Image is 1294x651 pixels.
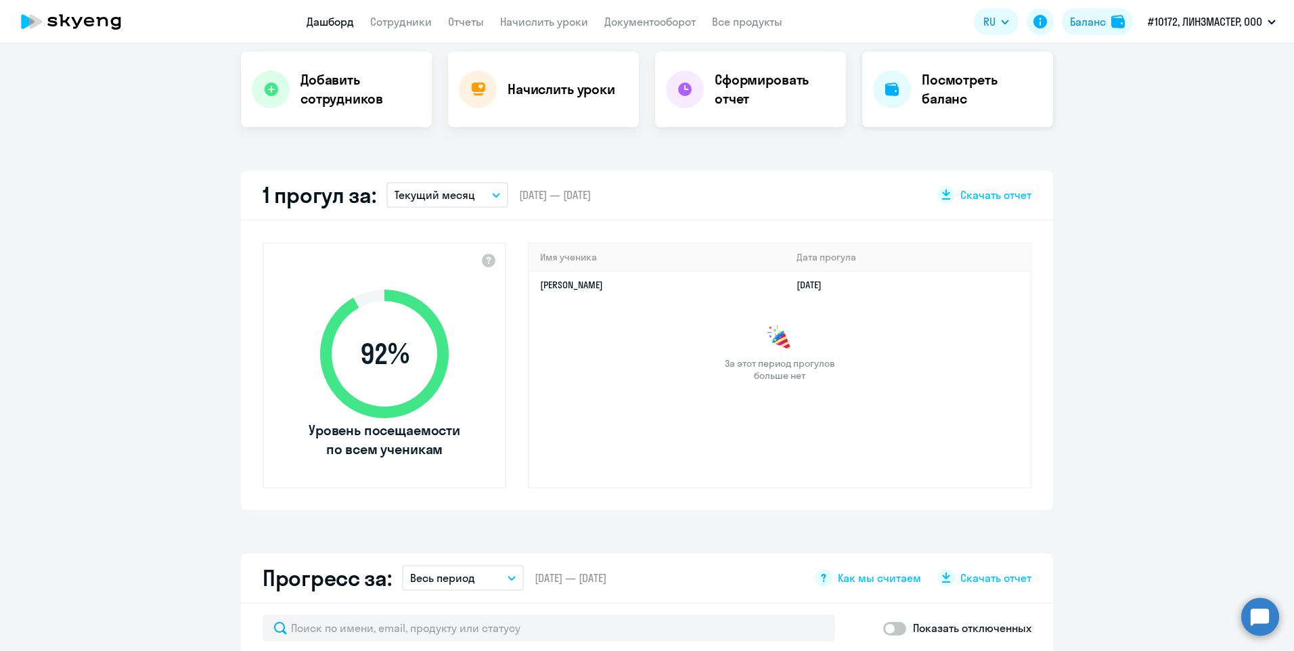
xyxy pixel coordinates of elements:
p: Показать отключенных [913,620,1031,636]
button: Балансbalance [1062,8,1133,35]
h4: Добавить сотрудников [300,70,421,108]
p: Текущий месяц [395,187,475,203]
span: RU [983,14,996,30]
button: RU [974,8,1019,35]
a: Начислить уроки [500,15,588,28]
span: Скачать отчет [960,570,1031,585]
span: [DATE] — [DATE] [535,570,606,585]
a: Все продукты [712,15,782,28]
button: Весь период [402,565,524,591]
span: За этот период прогулов больше нет [723,357,836,382]
h4: Начислить уроки [508,80,615,99]
a: Сотрудники [370,15,432,28]
span: 92 % [307,338,462,370]
span: [DATE] — [DATE] [519,187,591,202]
h4: Сформировать отчет [715,70,835,108]
a: [PERSON_NAME] [540,279,603,291]
a: Документооборот [604,15,696,28]
p: #10172, ЛИНЗМАСТЕР, ООО [1148,14,1262,30]
img: congrats [766,325,793,352]
h2: Прогресс за: [263,564,391,591]
button: Текущий месяц [386,182,508,208]
a: [DATE] [797,279,832,291]
p: Весь период [410,570,475,586]
span: Уровень посещаемости по всем ученикам [307,421,462,459]
img: balance [1111,15,1125,28]
h4: Посмотреть баланс [922,70,1042,108]
span: Скачать отчет [960,187,1031,202]
a: Отчеты [448,15,484,28]
th: Имя ученика [529,244,786,271]
button: #10172, ЛИНЗМАСТЕР, ООО [1141,5,1282,38]
a: Дашборд [307,15,354,28]
div: Баланс [1070,14,1106,30]
input: Поиск по имени, email, продукту или статусу [263,614,835,642]
span: Как мы считаем [838,570,921,585]
th: Дата прогула [786,244,1030,271]
h2: 1 прогул за: [263,181,376,208]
